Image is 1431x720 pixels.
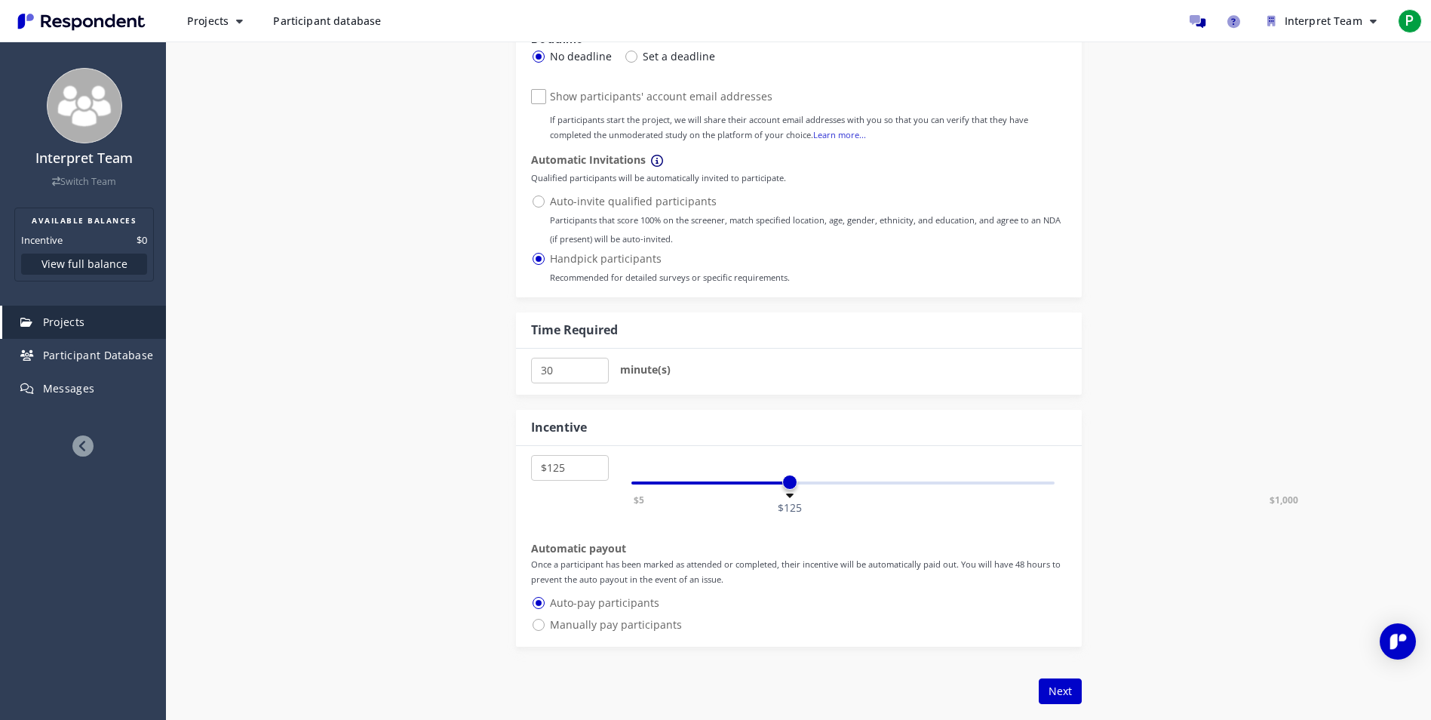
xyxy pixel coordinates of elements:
button: Interpret Team [1255,8,1389,35]
span: Manually pay participants [531,616,682,634]
img: team_avatar_256.png [47,68,122,143]
span: $5 [631,493,646,507]
div: Time Required [531,322,618,339]
h4: Interpret Team [10,151,158,166]
small: Qualified participants will be automatically invited to participate. [531,172,786,183]
small: Recommended for detailed surveys or specific requirements. [550,272,790,283]
button: To qualify, participants must agree to an NDA (if present), score 100% on the screener, and match... [649,152,667,170]
dt: Incentive [21,232,63,248]
button: Projects [175,8,255,35]
button: P [1395,8,1425,35]
span: $125 [775,500,804,516]
span: Participant Database [43,348,154,362]
small: Once a participant has been marked as attended or completed, their incentive will be automaticall... [531,558,1061,585]
button: View full balance [21,254,147,275]
span: Participant database [273,14,381,28]
img: Respondent [12,9,151,34]
button: Next [1039,678,1082,704]
p: Show participants' account email addresses [550,89,1067,104]
section: Balance summary [14,208,154,282]
strong: Automatic payout [531,541,626,555]
span: $1,000 [1267,493,1300,507]
small: If participants start the project, we will share their account email addresses with you so that y... [550,114,1028,140]
span: Projects [187,14,229,28]
h2: AVAILABLE BALANCES [21,214,147,226]
small: Participants that score 100% on the screener, match specified location, age, gender, ethnicity, a... [550,214,1061,245]
a: Help and support [1219,6,1249,36]
span: Interpret Team [1285,14,1362,28]
dd: $0 [137,232,147,248]
label: minute(s) [620,358,671,382]
span: P [1398,9,1422,33]
span: Messages [43,381,95,395]
a: Switch Team [52,175,116,188]
div: Incentive [531,419,587,436]
span: Auto-invite qualified participants [531,192,1067,211]
a: Message participants [1183,6,1213,36]
strong: Automatic Invitations [531,152,646,167]
span: Set a deadline [624,48,715,66]
div: Open Intercom Messenger [1380,623,1416,660]
span: Auto-pay participants [531,594,659,612]
a: Participant database [261,8,393,35]
span: Handpick participants [531,250,790,268]
span: Projects [43,315,85,329]
a: Learn more... [813,129,866,140]
span: No deadline [531,48,612,66]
